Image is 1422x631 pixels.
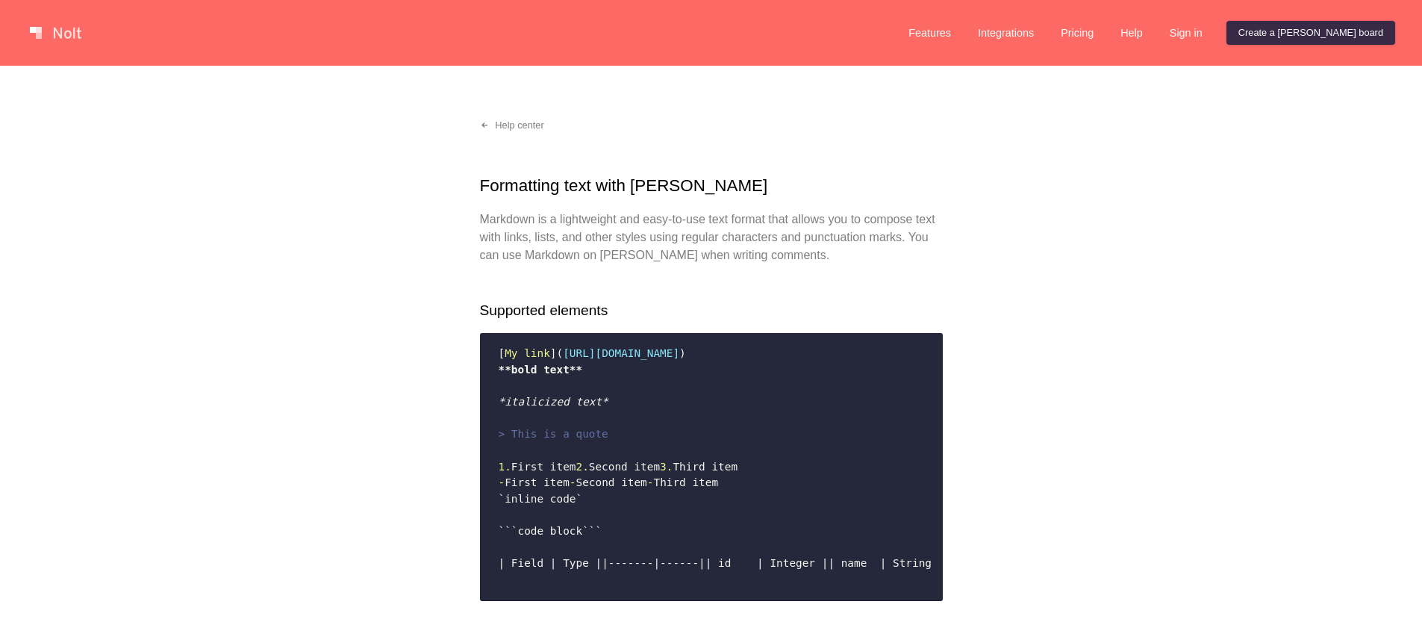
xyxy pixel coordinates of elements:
a: Integrations [966,21,1046,45]
h2: Supported elements [480,300,943,322]
span: - [647,476,654,488]
span: First item [511,461,576,473]
h1: Formatting text with [PERSON_NAME] [480,173,943,199]
span: ]( [550,347,563,359]
span: Third item [653,476,718,488]
span: 2. [576,461,588,473]
span: > This is a quote [499,428,608,440]
span: Third item [673,461,737,473]
span: *italicized text* [499,396,608,408]
span: First item [505,476,570,488]
span: [URL][DOMAIN_NAME] [563,347,679,359]
a: Sign in [1158,21,1214,45]
span: - [499,476,505,488]
span: - [570,476,576,488]
a: Create a [PERSON_NAME] board [1226,21,1395,45]
span: My link [505,347,550,359]
span: ) [679,347,686,359]
span: Second item [576,476,646,488]
span: 1. [499,461,511,473]
a: Help [1108,21,1155,45]
span: [ [499,347,505,359]
a: Help center [468,114,556,137]
code: | Field | Type | |-------|------| | id | Integer | | name | String | | active | Boolean | [490,340,933,594]
span: `inline code` [499,493,583,505]
span: ``` [582,525,602,537]
span: ``` [499,525,518,537]
span: code block [518,525,583,537]
span: Second item [589,461,660,473]
a: Features [896,21,963,45]
span: 3. [660,461,673,473]
a: Pricing [1049,21,1106,45]
p: Markdown is a lightweight and easy-to-use text format that allows you to compose text with links,... [480,211,943,264]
